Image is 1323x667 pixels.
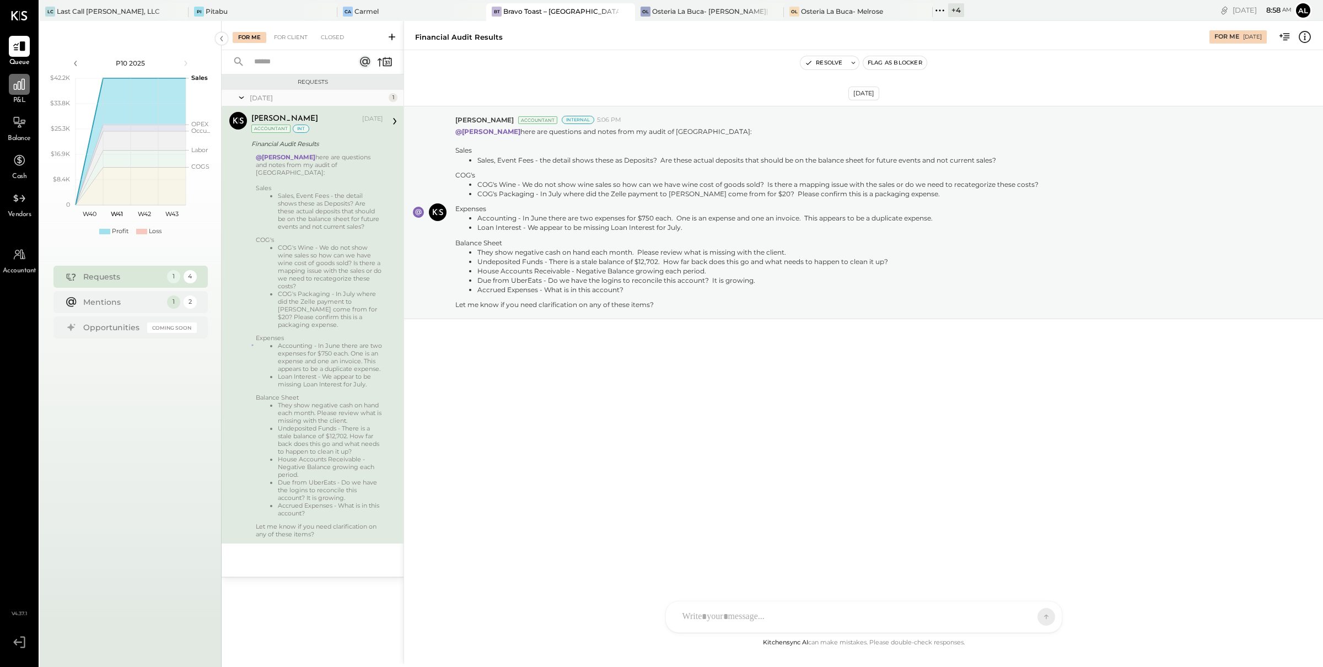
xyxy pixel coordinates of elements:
[278,502,383,517] li: Accrued Expenses - What is in this account?
[343,7,353,17] div: Ca
[455,170,1039,180] div: COG's
[184,270,197,283] div: 4
[112,227,128,236] div: Profit
[948,3,964,17] div: + 4
[492,7,502,17] div: BT
[315,32,349,43] div: Closed
[1294,2,1312,19] button: Al
[455,127,520,136] strong: @[PERSON_NAME]
[84,58,178,68] div: P10 2025
[477,266,1039,276] li: House Accounts Receivable - Negative Balance growing each period.
[57,7,160,16] div: Last Call [PERSON_NAME], LLC
[455,127,1039,309] p: here are questions and notes from my audit of [GEOGRAPHIC_DATA]:
[278,192,383,230] li: Sales, Event Fees - the detail shows these as Deposits? Are these actual deposits that should be ...
[789,7,799,17] div: OL
[51,150,70,158] text: $16.9K
[278,373,383,388] li: Loan Interest - We appear to be missing Loan Interest for July.
[455,238,1039,248] div: Balance Sheet
[256,394,383,401] div: Balance Sheet
[477,248,1039,257] li: They show negative cash on hand each month. Please review what is missing with the client.
[477,213,1039,223] li: Accounting - In June there are two expenses for $750 each. One is an expense and one an invoice. ...
[278,244,383,290] li: COG's Wine - We do not show wine sales so how can we have wine cost of goods sold? Is there a map...
[50,99,70,107] text: $33.8K
[206,7,228,16] div: Pitabu
[251,138,380,149] div: Financial Audit Results
[1,244,38,276] a: Accountant
[167,295,180,309] div: 1
[191,163,209,170] text: COGS
[477,257,1039,266] li: Undeposited Funds - There is a stale balance of $12,702. How far back does this go and what needs...
[8,134,31,144] span: Balance
[455,115,514,125] span: [PERSON_NAME]
[256,334,383,342] div: Expenses
[597,116,621,125] span: 5:06 PM
[13,96,26,106] span: P&L
[256,153,315,161] strong: @[PERSON_NAME]
[45,7,55,17] div: LC
[66,201,70,208] text: 0
[250,93,386,103] div: [DATE]
[278,290,383,329] li: COG's Packaging - In July where did the Zelle payment to [PERSON_NAME] come from for $20? Please ...
[293,125,309,133] div: int
[149,227,162,236] div: Loss
[1,150,38,182] a: Cash
[455,146,1039,155] div: Sales
[652,7,767,16] div: Osteria La Buca- [PERSON_NAME][GEOGRAPHIC_DATA]
[1219,4,1230,16] div: copy link
[191,127,210,135] text: Occu...
[848,87,879,100] div: [DATE]
[278,342,383,373] li: Accounting - In June there are two expenses for $750 each. One is an expense and one an invoice. ...
[3,266,36,276] span: Accountant
[167,270,180,283] div: 1
[477,189,1039,198] li: COG's Packaging - In July where did the Zelle payment to [PERSON_NAME] come from for $20? Please ...
[256,236,383,244] div: COG's
[477,285,1039,294] li: Accrued Expenses - What is in this account?
[227,78,398,86] div: Requests
[1214,33,1239,41] div: For Me
[1,74,38,106] a: P&L
[256,523,383,538] div: Let me know if you need clarification on any of these items?
[191,74,208,82] text: Sales
[83,271,162,282] div: Requests
[1243,33,1262,41] div: [DATE]
[1,188,38,220] a: Vendors
[138,210,151,218] text: W42
[562,116,594,124] div: Internal
[477,276,1039,285] li: Due from UberEats - Do we have the logins to reconcile this account? It is growing.
[278,478,383,502] li: Due from UberEats - Do we have the logins to reconcile this account? It is growing.
[455,300,1039,309] div: Let me know if you need clarification on any of these items?
[251,125,291,133] div: Accountant
[503,7,619,16] div: Bravo Toast – [GEOGRAPHIC_DATA]
[9,58,30,68] span: Queue
[278,424,383,455] li: Undeposited Funds - There is a stale balance of $12,702. How far back does this go and what needs...
[191,146,208,154] text: Labor
[82,210,96,218] text: W40
[251,114,318,125] div: [PERSON_NAME]
[362,115,383,123] div: [DATE]
[8,210,31,220] span: Vendors
[389,93,397,102] div: 1
[50,74,70,82] text: $42.2K
[83,322,142,333] div: Opportunities
[863,56,927,69] button: Flag as Blocker
[455,204,1039,213] div: Expenses
[354,7,379,16] div: Carmel
[111,210,123,218] text: W41
[1,112,38,144] a: Balance
[147,322,197,333] div: Coming Soon
[415,32,503,42] div: Financial Audit Results
[800,56,847,69] button: Resolve
[1233,5,1292,15] div: [DATE]
[268,32,313,43] div: For Client
[184,295,197,309] div: 2
[194,7,204,17] div: Pi
[477,155,1039,165] li: Sales, Event Fees - the detail shows these as Deposits? Are these actual deposits that should be ...
[256,153,383,538] div: here are questions and notes from my audit of [GEOGRAPHIC_DATA]:
[477,180,1039,189] li: COG's Wine - We do not show wine sales so how can we have wine cost of goods sold? Is there a map...
[165,210,179,218] text: W43
[801,7,883,16] div: Osteria La Buca- Melrose
[256,184,383,192] div: Sales
[278,401,383,424] li: They show negative cash on hand each month. Please review what is missing with the client.
[12,172,26,182] span: Cash
[1,36,38,68] a: Queue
